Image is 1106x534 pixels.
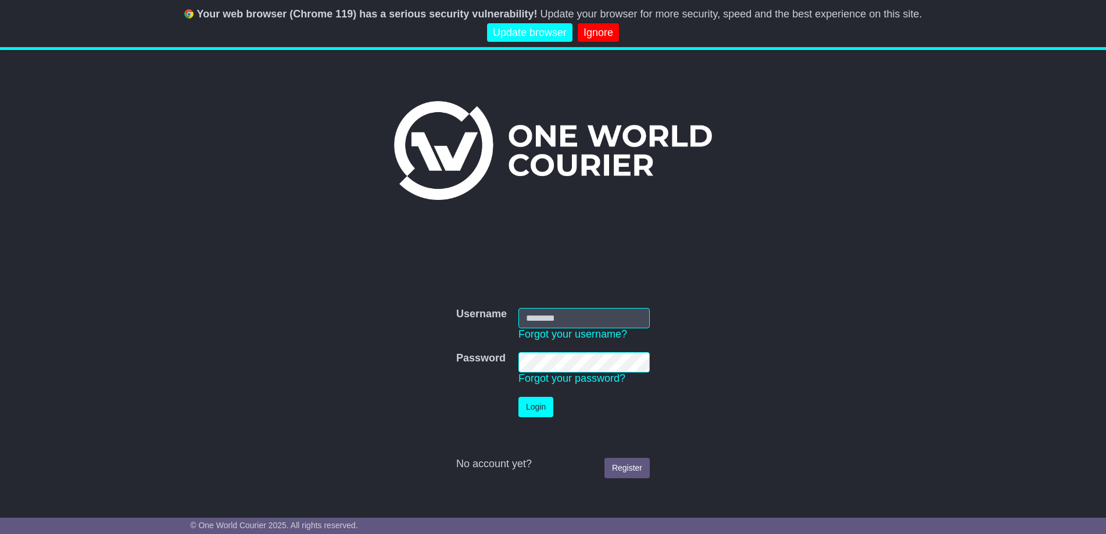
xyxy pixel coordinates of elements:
[487,23,572,42] a: Update browser
[518,328,627,340] a: Forgot your username?
[190,521,358,530] span: © One World Courier 2025. All rights reserved.
[197,8,538,20] b: Your web browser (Chrome 119) has a serious security vulnerability!
[604,458,650,478] a: Register
[518,372,625,384] a: Forgot your password?
[394,101,711,200] img: One World
[578,23,619,42] a: Ignore
[456,352,506,365] label: Password
[518,397,553,417] button: Login
[456,458,650,471] div: No account yet?
[540,8,922,20] span: Update your browser for more security, speed and the best experience on this site.
[456,308,507,321] label: Username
